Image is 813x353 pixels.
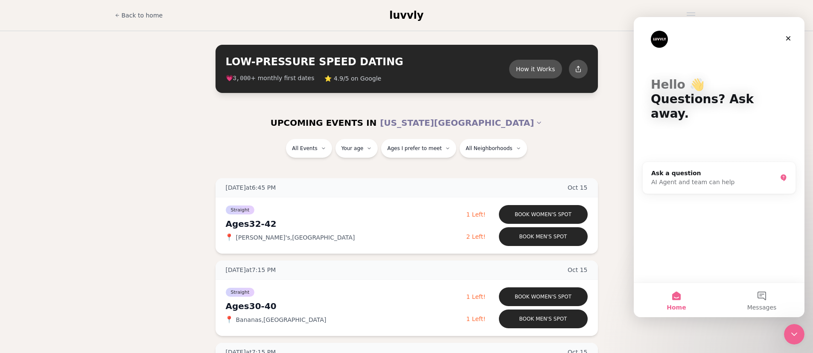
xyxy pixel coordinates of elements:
span: UPCOMING EVENTS IN [271,117,377,129]
span: 💗 + monthly first dates [226,74,315,83]
button: Book women's spot [499,205,588,224]
span: Bananas , [GEOGRAPHIC_DATA] [236,315,326,324]
button: Book men's spot [499,227,588,246]
a: Back to home [115,7,163,24]
button: Book women's spot [499,287,588,306]
iframe: Intercom live chat [784,324,804,344]
button: Book men's spot [499,310,588,328]
span: 3,000 [233,75,251,82]
div: Ages 32-42 [226,218,466,230]
span: 📍 [226,234,233,241]
span: Ages I prefer to meet [387,145,442,152]
span: Oct 15 [568,183,588,192]
button: Your age [335,139,378,158]
h2: LOW-PRESSURE SPEED DATING [226,55,509,69]
button: Open menu [683,9,699,22]
iframe: Intercom live chat [634,17,804,317]
button: All Neighborhoods [460,139,527,158]
span: Your age [341,145,364,152]
button: How it Works [509,60,562,78]
span: [DATE] at 7:15 PM [226,266,276,274]
span: Oct 15 [568,266,588,274]
span: Straight [226,205,255,214]
div: Ages 30-40 [226,300,466,312]
span: 1 Left! [466,293,486,300]
span: 1 Left! [466,211,486,218]
span: 📍 [226,316,233,323]
span: 2 Left! [466,233,486,240]
span: All Events [292,145,317,152]
span: luvvly [389,9,423,21]
span: [DATE] at 6:45 PM [226,183,276,192]
span: Back to home [122,11,163,20]
button: [US_STATE][GEOGRAPHIC_DATA] [380,113,542,132]
button: All Events [286,139,332,158]
span: All Neighborhoods [466,145,512,152]
span: Straight [226,288,255,297]
span: [PERSON_NAME]'s , [GEOGRAPHIC_DATA] [236,233,355,242]
a: luvvly [389,9,423,22]
span: 1 Left! [466,315,486,322]
button: Ages I prefer to meet [381,139,456,158]
span: ⭐ 4.9/5 on Google [324,74,381,83]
